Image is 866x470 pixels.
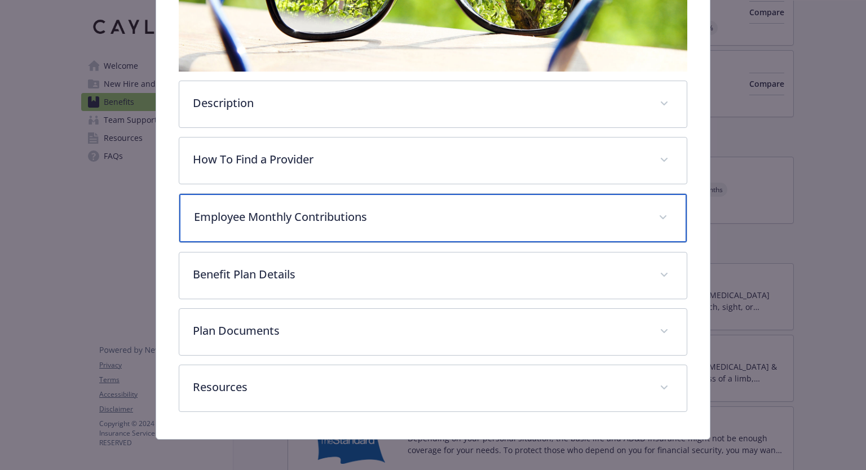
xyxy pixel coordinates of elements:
p: Benefit Plan Details [193,266,646,283]
div: Benefit Plan Details [179,252,686,299]
div: How To Find a Provider [179,138,686,184]
p: Description [193,95,646,112]
p: Plan Documents [193,322,646,339]
p: Employee Monthly Contributions [194,209,644,225]
div: Plan Documents [179,309,686,355]
p: How To Find a Provider [193,151,646,168]
p: Resources [193,379,646,396]
div: Description [179,81,686,127]
div: Employee Monthly Contributions [179,194,686,242]
div: Resources [179,365,686,411]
